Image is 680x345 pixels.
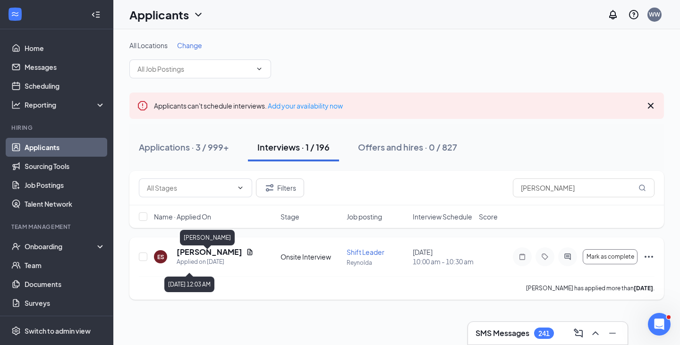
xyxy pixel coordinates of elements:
[513,178,654,197] input: Search in interviews
[11,100,21,109] svg: Analysis
[129,41,168,50] span: All Locations
[154,212,211,221] span: Name · Applied On
[413,247,473,266] div: [DATE]
[25,39,105,58] a: Home
[25,256,105,275] a: Team
[137,64,252,74] input: All Job Postings
[628,9,639,20] svg: QuestionInfo
[413,212,472,221] span: Interview Schedule
[180,230,235,245] div: [PERSON_NAME]
[193,9,204,20] svg: ChevronDown
[147,183,233,193] input: All Stages
[137,100,148,111] svg: Error
[25,138,105,157] a: Applicants
[129,7,189,23] h1: Applicants
[11,242,21,251] svg: UserCheck
[246,248,254,256] svg: Document
[573,328,584,339] svg: ComposeMessage
[264,182,275,194] svg: Filter
[25,100,106,109] div: Reporting
[177,247,242,257] h5: [PERSON_NAME]
[268,101,343,110] a: Add your availability now
[538,329,550,337] div: 241
[649,10,660,18] div: WW
[154,101,343,110] span: Applicants can't schedule interviews.
[11,223,103,231] div: Team Management
[25,157,105,176] a: Sourcing Tools
[164,277,214,292] div: [DATE] 12:03 AM
[10,9,20,19] svg: WorkstreamLogo
[479,212,498,221] span: Score
[347,259,407,267] p: Reynolda
[25,176,105,194] a: Job Postings
[25,194,105,213] a: Talent Network
[25,242,97,251] div: Onboarding
[605,326,620,341] button: Minimize
[237,184,244,192] svg: ChevronDown
[157,253,164,261] div: ES
[586,253,634,260] span: Mark as complete
[583,249,637,264] button: Mark as complete
[280,252,341,261] div: Onsite Interview
[638,184,646,192] svg: MagnifyingGlass
[25,76,105,95] a: Scheduling
[25,326,91,336] div: Switch to admin view
[645,100,656,111] svg: Cross
[607,9,619,20] svg: Notifications
[588,326,603,341] button: ChevronUp
[139,141,229,153] div: Applications · 3 / 999+
[177,257,254,267] div: Applied on [DATE]
[413,257,473,266] span: 10:00 am - 10:30 am
[25,294,105,312] a: Surveys
[11,326,21,336] svg: Settings
[476,328,529,338] h3: SMS Messages
[257,141,330,153] div: Interviews · 1 / 196
[648,313,671,336] iframe: Intercom live chat
[347,248,384,256] span: Shift Leader
[539,253,551,261] svg: Tag
[526,284,654,292] p: [PERSON_NAME] has applied more than .
[590,328,601,339] svg: ChevronUp
[562,253,573,261] svg: ActiveChat
[280,212,299,221] span: Stage
[634,285,653,292] b: [DATE]
[571,326,586,341] button: ComposeMessage
[25,275,105,294] a: Documents
[177,41,202,50] span: Change
[256,178,304,197] button: Filter Filters
[347,212,382,221] span: Job posting
[643,251,654,262] svg: Ellipses
[255,65,263,73] svg: ChevronDown
[358,141,457,153] div: Offers and hires · 0 / 827
[91,10,101,19] svg: Collapse
[25,58,105,76] a: Messages
[607,328,618,339] svg: Minimize
[517,253,528,261] svg: Note
[11,124,103,132] div: Hiring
